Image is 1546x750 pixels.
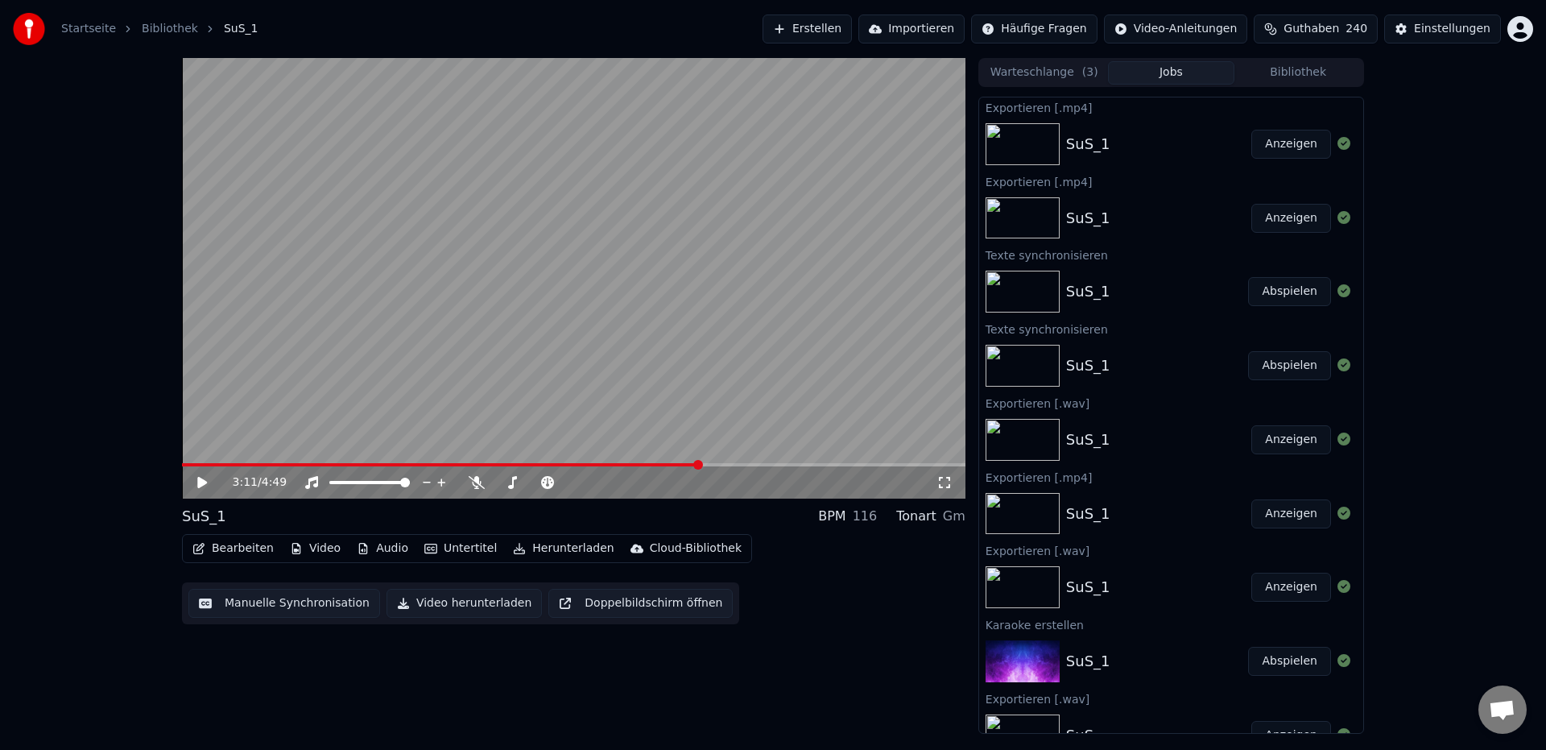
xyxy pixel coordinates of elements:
[61,21,116,37] a: Startseite
[858,15,965,44] button: Importieren
[979,172,1363,191] div: Exportieren [.mp4]
[1251,573,1331,602] button: Anzeigen
[1346,21,1367,37] span: 240
[1248,351,1331,380] button: Abspielen
[1284,21,1339,37] span: Guthaben
[1066,280,1110,303] div: SuS_1
[233,474,271,491] div: /
[142,21,198,37] a: Bibliothek
[1251,130,1331,159] button: Anzeigen
[763,15,852,44] button: Erstellen
[1254,15,1378,44] button: Guthaben240
[506,537,620,560] button: Herunterladen
[233,474,258,491] span: 3:11
[1251,204,1331,233] button: Anzeigen
[979,97,1363,117] div: Exportieren [.mp4]
[979,689,1363,708] div: Exportieren [.wav]
[186,537,280,560] button: Bearbeiten
[1251,425,1331,454] button: Anzeigen
[650,541,742,557] div: Cloud-Bibliothek
[188,589,380,618] button: Manuelle Synchronisation
[1248,277,1331,306] button: Abspielen
[853,507,878,526] div: 116
[1234,61,1362,85] button: Bibliothek
[1066,650,1110,673] div: SuS_1
[979,393,1363,412] div: Exportieren [.wav]
[1066,207,1110,230] div: SuS_1
[1066,429,1110,451] div: SuS_1
[979,615,1363,634] div: Karaoke erstellen
[979,467,1363,487] div: Exportieren [.mp4]
[1066,576,1110,599] div: SuS_1
[1066,133,1110,155] div: SuS_1
[1248,647,1331,676] button: Abspielen
[1066,503,1110,525] div: SuS_1
[1251,721,1331,750] button: Anzeigen
[262,474,287,491] span: 4:49
[224,21,258,37] span: SuS_1
[979,245,1363,264] div: Texte synchronisieren
[981,61,1108,85] button: Warteschlange
[1414,21,1490,37] div: Einstellungen
[1478,686,1527,734] div: Chat öffnen
[1108,61,1235,85] button: Jobs
[1066,354,1110,377] div: SuS_1
[350,537,415,560] button: Audio
[1104,15,1248,44] button: Video-Anleitungen
[386,589,542,618] button: Video herunterladen
[548,589,733,618] button: Doppelbildschirm öffnen
[979,541,1363,560] div: Exportieren [.wav]
[818,507,845,526] div: BPM
[418,537,503,560] button: Untertitel
[61,21,258,37] nav: breadcrumb
[979,319,1363,338] div: Texte synchronisieren
[896,507,936,526] div: Tonart
[943,507,965,526] div: Gm
[182,505,226,528] div: SuS_1
[1082,64,1098,81] span: ( 3 )
[1251,499,1331,528] button: Anzeigen
[13,13,45,45] img: youka
[1066,724,1093,747] div: SuS
[283,537,347,560] button: Video
[1384,15,1501,44] button: Einstellungen
[971,15,1097,44] button: Häufige Fragen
